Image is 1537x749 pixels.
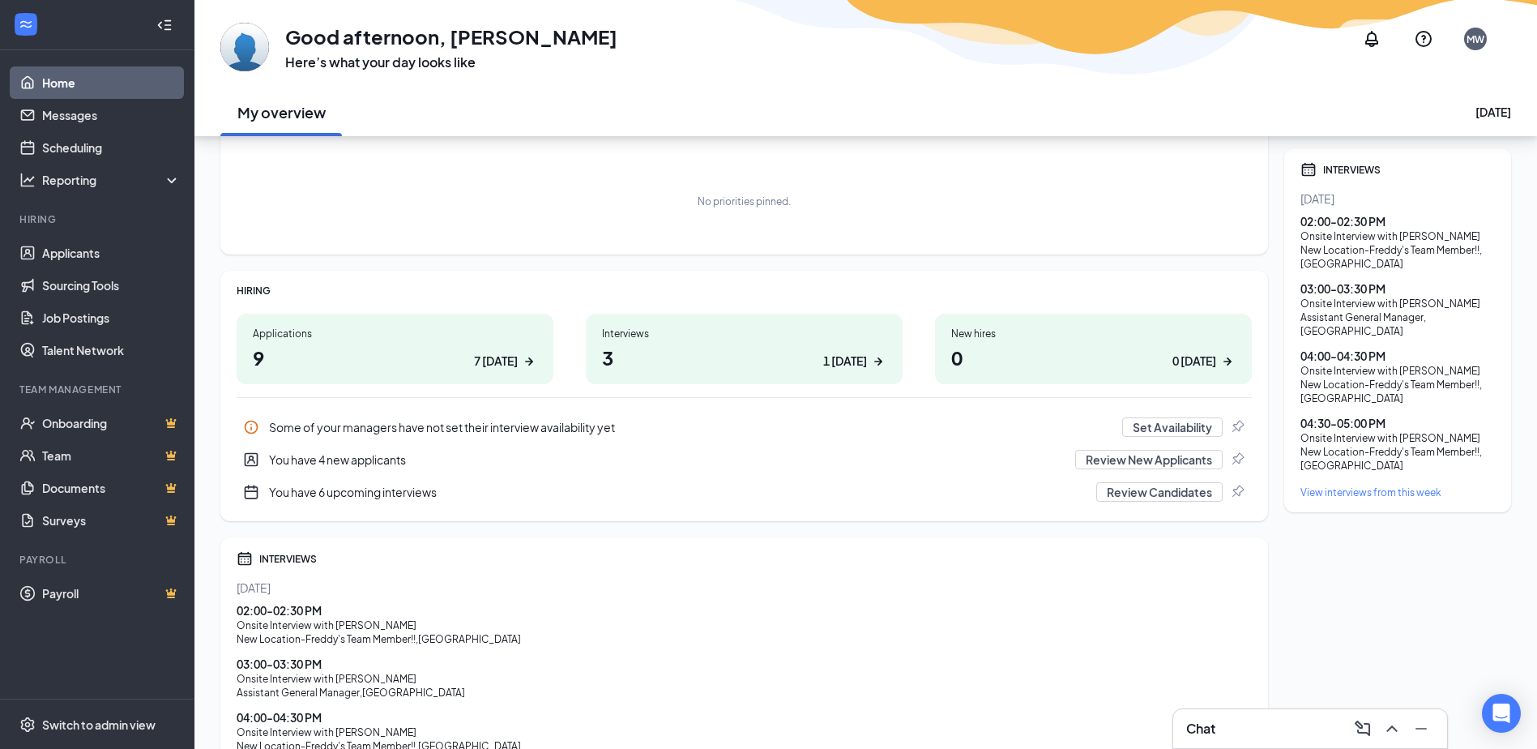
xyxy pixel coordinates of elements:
svg: Pin [1229,484,1245,500]
div: Interviews [602,327,886,340]
div: Assistant General Manager , [GEOGRAPHIC_DATA] [1300,310,1495,338]
img: Micah Walker [220,23,269,71]
button: ChevronUp [1379,716,1405,742]
svg: Notifications [1362,29,1381,49]
a: View interviews from this week [1300,486,1495,499]
div: Open Intercom Messenger [1482,694,1521,733]
a: TeamCrown [42,439,181,472]
svg: QuestionInfo [1414,29,1433,49]
svg: Info [243,419,259,435]
svg: Calendar [237,550,253,567]
svg: ArrowRight [1219,353,1236,370]
svg: Minimize [1411,719,1431,738]
a: Home [42,66,181,99]
a: Talent Network [42,334,181,366]
div: [DATE] [237,580,1252,596]
svg: ChevronUp [1382,719,1402,738]
div: New Location-Freddy's Team Member!! , [GEOGRAPHIC_DATA] [1300,378,1495,405]
div: Some of your managers have not set their interview availability yet [269,419,1112,435]
div: 04:00 - 04:30 PM [1300,348,1495,364]
a: Interviews31 [DATE]ArrowRight [586,314,903,384]
svg: ArrowRight [870,353,886,370]
div: Payroll [19,553,177,567]
h3: Here’s what your day looks like [285,53,617,71]
button: ComposeMessage [1350,716,1376,742]
div: Onsite Interview with [PERSON_NAME] [237,672,1252,686]
div: 0 [DATE] [1172,353,1216,370]
div: 02:00 - 02:30 PM [1300,213,1495,229]
a: InfoSome of your managers have not set their interview availability yetSet AvailabilityPin [237,411,1252,443]
div: Team Management [19,383,177,396]
div: 03:00 - 03:30 PM [1300,280,1495,297]
button: Review New Applicants [1075,450,1223,469]
div: 04:30 - 05:00 PM [1300,415,1495,431]
div: You have 6 upcoming interviews [269,484,1087,500]
svg: ComposeMessage [1353,719,1373,738]
div: Onsite Interview with [PERSON_NAME] [1300,229,1495,243]
div: 03:00 - 03:30 PM [237,656,1252,672]
div: Switch to admin view [42,717,156,733]
a: Job Postings [42,302,181,334]
div: Onsite Interview with [PERSON_NAME] [1300,297,1495,310]
a: CalendarNewYou have 6 upcoming interviewsReview CandidatesPin [237,476,1252,508]
button: Review Candidates [1096,482,1223,502]
div: INTERVIEWS [1323,163,1495,177]
a: UserEntityYou have 4 new applicantsReview New ApplicantsPin [237,443,1252,476]
svg: Settings [19,717,36,733]
svg: CalendarNew [243,484,259,500]
svg: Collapse [156,17,173,33]
div: Some of your managers have not set their interview availability yet [237,411,1252,443]
a: Scheduling [42,131,181,164]
div: Assistant General Manager , [GEOGRAPHIC_DATA] [237,686,1252,700]
h1: 9 [253,344,537,371]
h1: 0 [951,344,1236,371]
svg: UserEntity [243,452,259,468]
div: Reporting [42,172,181,188]
svg: WorkstreamLogo [18,16,34,32]
svg: Pin [1229,452,1245,468]
div: Onsite Interview with [PERSON_NAME] [1300,364,1495,378]
a: Sourcing Tools [42,269,181,302]
a: Applicants [42,237,181,269]
div: You have 4 new applicants [237,443,1252,476]
div: You have 6 upcoming interviews [237,476,1252,508]
h1: Good afternoon, [PERSON_NAME] [285,23,617,50]
div: No priorities pinned. [698,195,791,208]
div: New Location-Freddy's Team Member!! , [GEOGRAPHIC_DATA] [237,632,1252,646]
div: MW [1467,32,1484,46]
a: New hires00 [DATE]ArrowRight [935,314,1252,384]
div: 02:00 - 02:30 PM [237,602,1252,618]
div: 1 [DATE] [823,353,867,370]
div: HIRING [237,284,1252,297]
div: Onsite Interview with [PERSON_NAME] [1300,431,1495,445]
a: Applications97 [DATE]ArrowRight [237,314,553,384]
div: Onsite Interview with [PERSON_NAME] [237,618,1252,632]
svg: Calendar [1300,161,1317,178]
a: OnboardingCrown [42,407,181,439]
h3: Chat [1186,720,1215,738]
div: [DATE] [1475,104,1511,120]
a: DocumentsCrown [42,472,181,504]
div: 04:00 - 04:30 PM [237,709,1252,725]
div: Hiring [19,212,177,226]
a: SurveysCrown [42,504,181,537]
div: Onsite Interview with [PERSON_NAME] [237,725,1252,739]
h2: My overview [237,102,326,122]
button: Minimize [1408,716,1434,742]
svg: Analysis [19,172,36,188]
div: You have 4 new applicants [269,452,1065,468]
button: Set Availability [1122,417,1223,437]
div: New Location-Freddy's Team Member!! , [GEOGRAPHIC_DATA] [1300,243,1495,271]
div: INTERVIEWS [259,552,1252,566]
svg: Pin [1229,419,1245,435]
svg: ArrowRight [521,353,537,370]
div: New Location-Freddy's Team Member!! , [GEOGRAPHIC_DATA] [1300,445,1495,473]
div: Applications [253,327,537,340]
a: PayrollCrown [42,577,181,610]
div: New hires [951,327,1236,340]
div: [DATE] [1300,190,1495,207]
a: Messages [42,99,181,131]
div: 7 [DATE] [474,353,518,370]
h1: 3 [602,344,886,371]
